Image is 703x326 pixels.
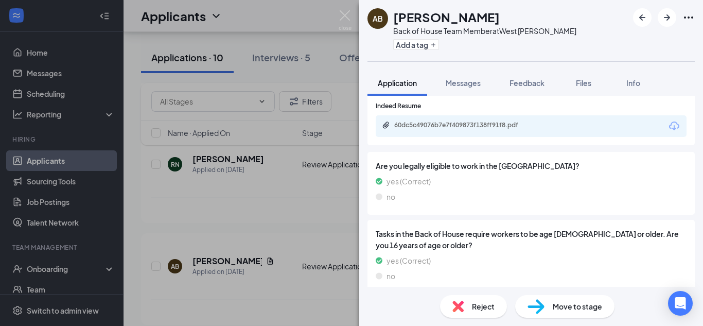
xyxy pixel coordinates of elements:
span: Application [378,78,417,88]
span: no [386,270,395,282]
span: Info [626,78,640,88]
span: yes (Correct) [386,176,431,187]
svg: Plus [430,42,436,48]
button: ArrowLeftNew [633,8,652,27]
button: ArrowRight [658,8,676,27]
div: Back of House Team Member at West [PERSON_NAME] [393,26,576,36]
span: Files [576,78,591,88]
span: Feedback [509,78,544,88]
span: Reject [472,301,495,312]
svg: Ellipses [682,11,695,24]
span: Messages [446,78,481,88]
button: PlusAdd a tag [393,39,439,50]
svg: Download [668,120,680,132]
span: Are you legally eligible to work in the [GEOGRAPHIC_DATA]? [376,160,687,171]
span: yes (Correct) [386,255,431,266]
svg: ArrowRight [661,11,673,24]
span: no [386,191,395,202]
span: Indeed Resume [376,101,421,111]
span: Move to stage [553,301,602,312]
span: Tasks in the Back of House require workers to be age [DEMOGRAPHIC_DATA] or older. Are you 16 year... [376,228,687,251]
a: Paperclip60dc5c49076b7e7f409873f138ff91f8.pdf [382,121,549,131]
div: AB [373,13,383,24]
svg: ArrowLeftNew [636,11,648,24]
svg: Paperclip [382,121,390,129]
h1: [PERSON_NAME] [393,8,500,26]
div: 60dc5c49076b7e7f409873f138ff91f8.pdf [394,121,538,129]
div: Open Intercom Messenger [668,291,693,316]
